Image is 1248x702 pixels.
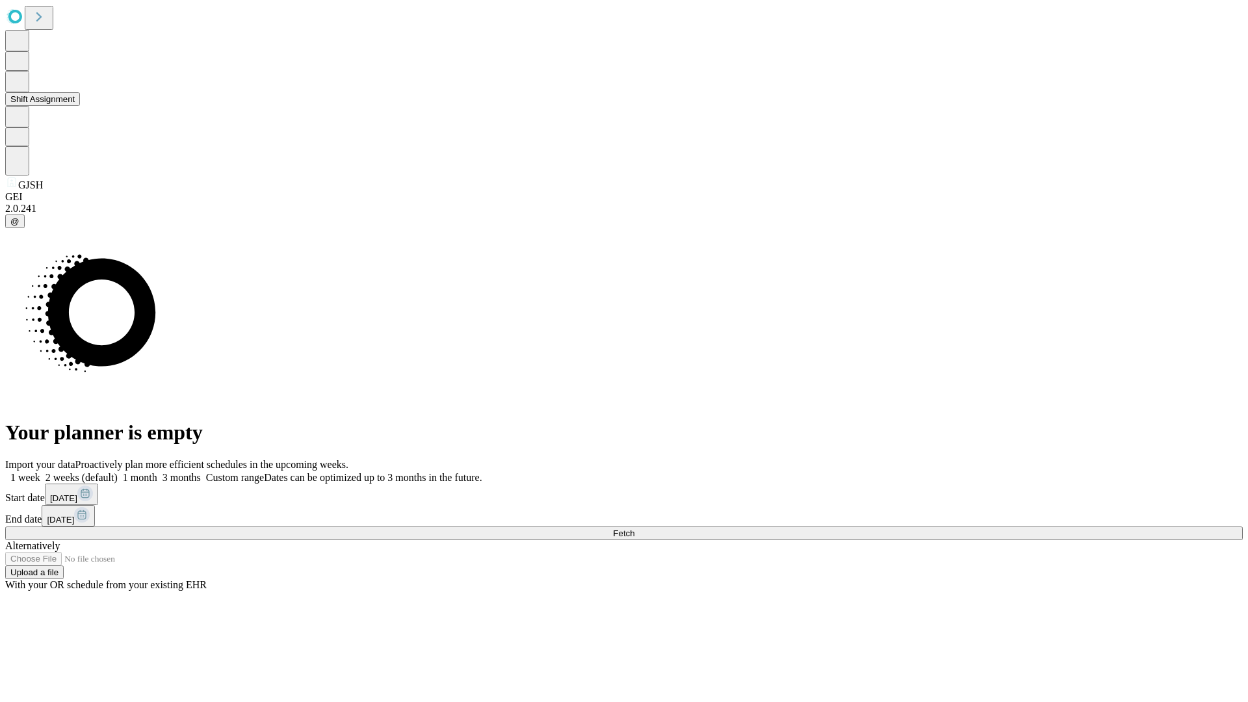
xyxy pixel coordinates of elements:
[42,505,95,526] button: [DATE]
[10,216,19,226] span: @
[5,214,25,228] button: @
[5,459,75,470] span: Import your data
[5,505,1243,526] div: End date
[5,92,80,106] button: Shift Assignment
[123,472,157,483] span: 1 month
[47,515,74,525] span: [DATE]
[75,459,348,470] span: Proactively plan more efficient schedules in the upcoming weeks.
[5,526,1243,540] button: Fetch
[206,472,264,483] span: Custom range
[5,421,1243,445] h1: Your planner is empty
[50,493,77,503] span: [DATE]
[5,579,207,590] span: With your OR schedule from your existing EHR
[162,472,201,483] span: 3 months
[18,179,43,190] span: GJSH
[613,528,634,538] span: Fetch
[5,191,1243,203] div: GEI
[10,472,40,483] span: 1 week
[5,203,1243,214] div: 2.0.241
[264,472,482,483] span: Dates can be optimized up to 3 months in the future.
[5,565,64,579] button: Upload a file
[5,484,1243,505] div: Start date
[45,484,98,505] button: [DATE]
[45,472,118,483] span: 2 weeks (default)
[5,540,60,551] span: Alternatively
